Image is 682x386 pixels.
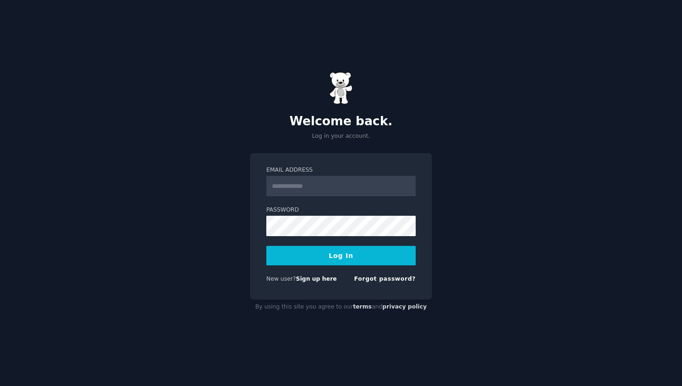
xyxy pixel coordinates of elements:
[266,246,416,265] button: Log In
[296,276,337,282] a: Sign up here
[266,166,416,174] label: Email Address
[382,303,427,310] a: privacy policy
[329,72,353,104] img: Gummy Bear
[266,206,416,214] label: Password
[250,300,432,315] div: By using this site you agree to our and
[250,132,432,141] p: Log in your account.
[250,114,432,129] h2: Welcome back.
[354,276,416,282] a: Forgot password?
[266,276,296,282] span: New user?
[353,303,372,310] a: terms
